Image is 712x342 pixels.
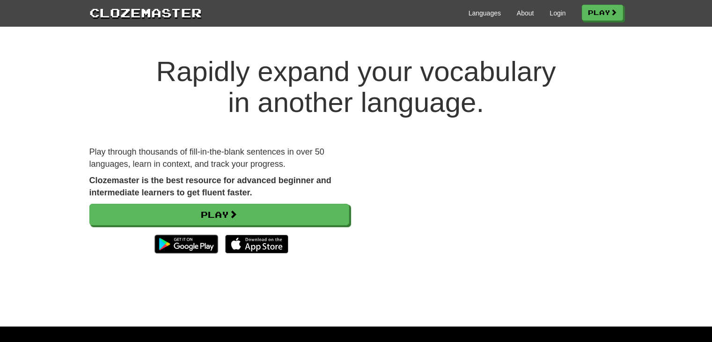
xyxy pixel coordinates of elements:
strong: Clozemaster is the best resource for advanced beginner and intermediate learners to get fluent fa... [89,176,331,197]
a: Languages [469,8,501,18]
a: Clozemaster [89,4,202,21]
img: Download_on_the_App_Store_Badge_US-UK_135x40-25178aeef6eb6b83b96f5f2d004eda3bffbb37122de64afbaef7... [225,235,288,253]
a: Play [89,204,349,225]
a: Play [582,5,623,21]
a: About [517,8,534,18]
img: Get it on Google Play [150,230,222,258]
p: Play through thousands of fill-in-the-blank sentences in over 50 languages, learn in context, and... [89,146,349,170]
a: Login [550,8,565,18]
